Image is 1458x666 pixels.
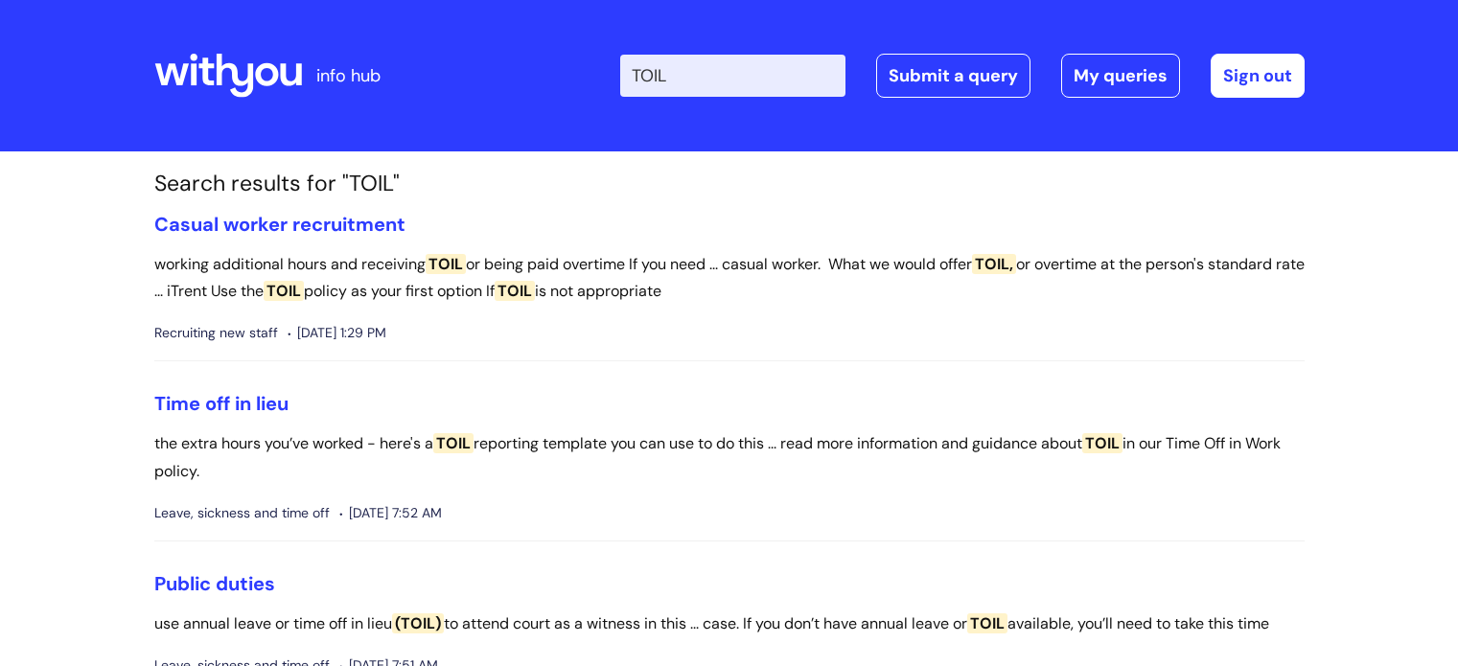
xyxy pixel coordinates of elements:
a: Time off in lieu [154,391,289,416]
span: TOIL [433,433,474,453]
span: TOIL, [972,254,1016,274]
span: [DATE] 7:52 AM [339,501,442,525]
p: info hub [316,60,381,91]
a: Sign out [1211,54,1305,98]
div: | - [620,54,1305,98]
p: working additional hours and receiving or being paid overtime If you need ... casual worker. What... [154,251,1305,307]
a: My queries [1061,54,1180,98]
input: Search [620,55,845,97]
a: Submit a query [876,54,1030,98]
a: Public duties [154,571,275,596]
p: use annual leave or time off in lieu to attend court as a witness in this ... case. If you don’t ... [154,610,1305,638]
span: TOIL [967,613,1007,633]
a: Casual worker recruitment [154,212,405,237]
span: TOIL [426,254,466,274]
span: TOIL [495,281,535,301]
span: (TOIL) [392,613,444,633]
span: TOIL [1082,433,1122,453]
span: Leave, sickness and time off [154,501,330,525]
h1: Search results for "TOIL" [154,171,1305,197]
span: Recruiting new staff [154,321,278,345]
span: [DATE] 1:29 PM [288,321,386,345]
p: the extra hours you’ve worked - here's a reporting template you can use to do this ... read more ... [154,430,1305,486]
span: TOIL [264,281,304,301]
